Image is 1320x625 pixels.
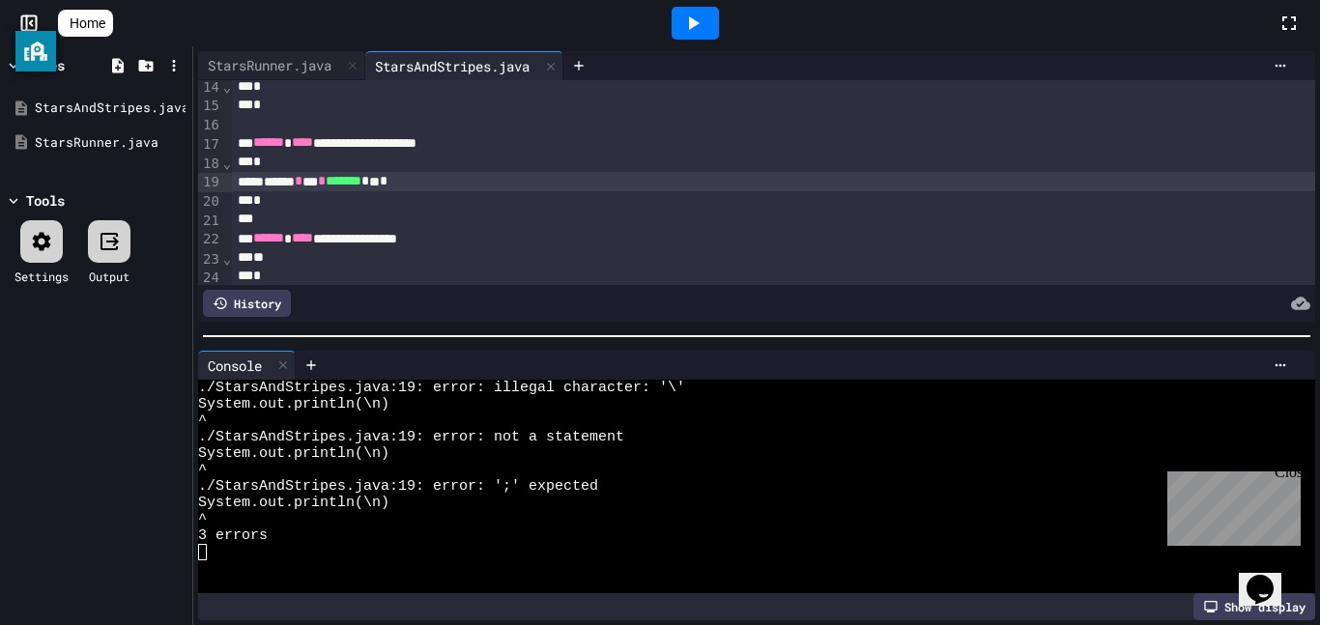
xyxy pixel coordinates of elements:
[198,478,598,495] span: ./StarsAndStripes.java:19: error: ';' expected
[198,55,341,75] div: StarsRunner.java
[198,445,389,462] span: System.out.println(\n)
[222,156,232,171] span: Fold line
[35,133,186,153] div: StarsRunner.java
[1193,593,1315,620] div: Show display
[198,97,222,116] div: 15
[198,173,222,192] div: 19
[198,495,389,511] span: System.out.println(\n)
[198,462,207,478] span: ^
[1239,548,1301,606] iframe: chat widget
[70,14,105,33] span: Home
[198,269,222,288] div: 24
[198,380,685,396] span: ./StarsAndStripes.java:19: error: illegal character: '\'
[198,78,222,98] div: 14
[203,290,291,317] div: History
[14,268,69,285] div: Settings
[26,190,65,211] div: Tools
[89,268,129,285] div: Output
[222,79,232,95] span: Fold line
[198,155,222,174] div: 18
[198,192,222,212] div: 20
[365,51,563,80] div: StarsAndStripes.java
[8,8,133,123] div: Chat with us now!Close
[198,135,222,155] div: 17
[198,230,222,249] div: 22
[198,351,296,380] div: Console
[35,99,186,118] div: StarsAndStripes.java
[365,56,539,76] div: StarsAndStripes.java
[198,355,272,376] div: Console
[222,251,232,267] span: Fold line
[1160,464,1301,546] iframe: chat widget
[198,51,365,80] div: StarsRunner.java
[198,511,207,527] span: ^
[198,212,222,231] div: 21
[198,412,207,429] span: ^
[198,116,222,135] div: 16
[198,250,222,270] div: 23
[58,10,113,37] a: Home
[198,396,389,412] span: System.out.println(\n)
[198,527,268,544] span: 3 errors
[198,429,624,445] span: ./StarsAndStripes.java:19: error: not a statement
[15,31,56,71] button: privacy banner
